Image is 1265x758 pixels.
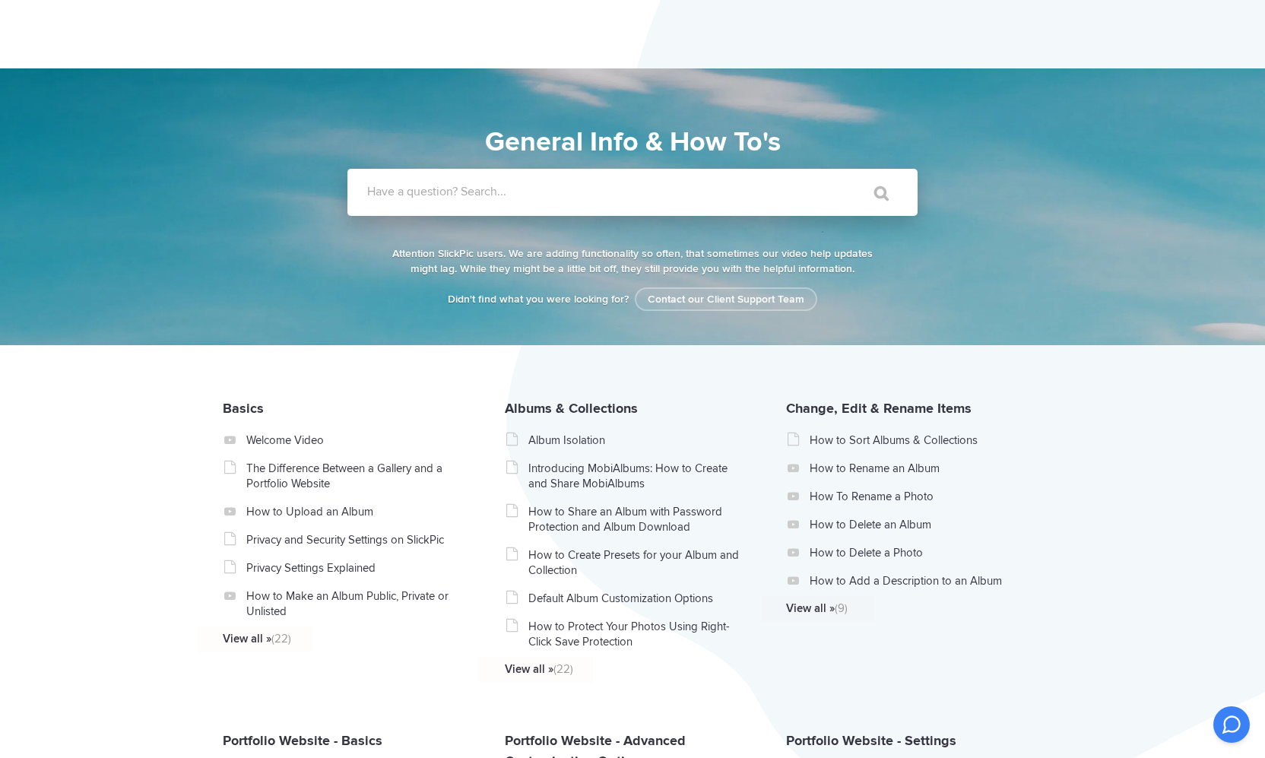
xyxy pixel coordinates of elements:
a: How To Rename a Photo [810,489,1025,504]
a: How to Protect Your Photos Using Right-Click Save Protection [528,619,743,649]
a: View all »(9) [786,601,1001,616]
a: Basics [223,400,264,417]
a: Albums & Collections [505,400,638,417]
p: Attention SlickPic users. We are adding functionality so often, that sometimes our video help upd... [389,246,876,277]
p: Didn't find what you were looking for? [389,292,876,307]
input:  [842,175,906,211]
a: Welcome Video [246,433,461,448]
a: Default Album Customization Options [528,591,743,606]
a: Contact our Client Support Team [635,287,817,311]
a: How to Delete a Photo [810,545,1025,560]
a: How to Rename an Album [810,461,1025,476]
a: The Difference Between a Gallery and a Portfolio Website [246,461,461,491]
h1: General Info & How To's [279,122,986,163]
a: How to Sort Albums & Collections [810,433,1025,448]
a: How to Delete an Album [810,517,1025,532]
a: View all »(22) [223,631,438,646]
a: How to Create Presets for your Album and Collection [528,547,743,578]
a: Privacy Settings Explained [246,560,461,576]
a: Change, Edit & Rename Items [786,400,972,417]
a: Privacy and Security Settings on SlickPic [246,532,461,547]
label: Have a question? Search... [367,184,937,199]
a: Album Isolation [528,433,743,448]
a: Introducing MobiAlbums: How to Create and Share MobiAlbums [528,461,743,491]
a: How to Add a Description to an Album [810,573,1025,588]
a: Portfolio Website - Settings [786,732,956,749]
a: View all »(22) [505,661,720,677]
a: How to Make an Album Public, Private or Unlisted [246,588,461,619]
a: Portfolio Website - Basics [223,732,382,749]
a: How to Share an Album with Password Protection and Album Download [528,504,743,534]
a: How to Upload an Album [246,504,461,519]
